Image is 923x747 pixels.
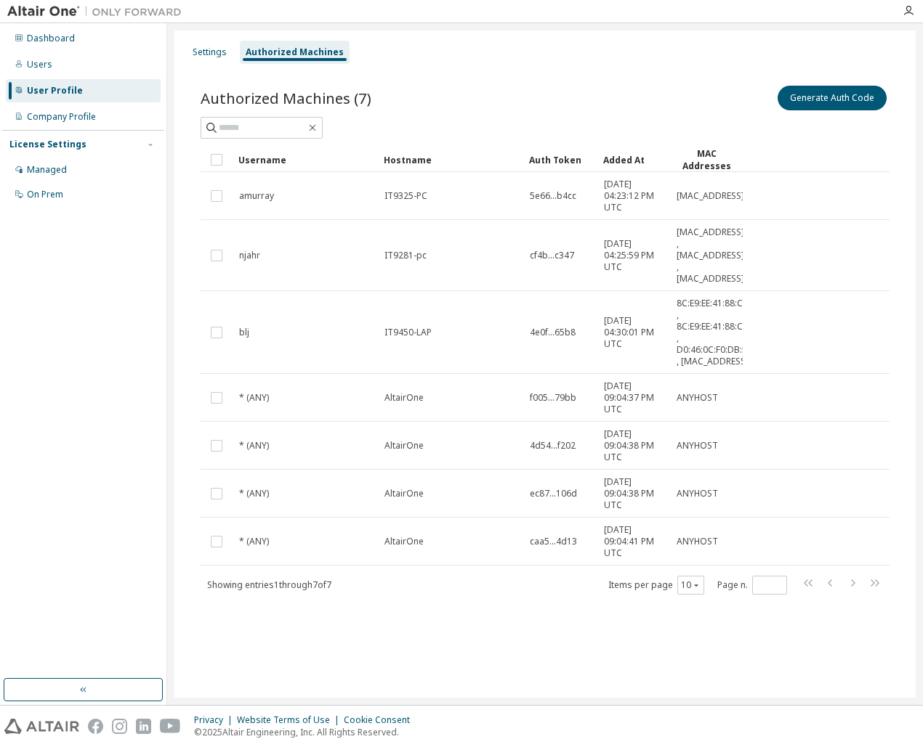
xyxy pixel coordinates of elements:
[530,536,577,547] span: caa5...4d13
[112,719,127,734] img: instagram.svg
[238,148,372,171] div: Username
[384,488,424,499] span: AltairOne
[384,327,432,338] span: IT9450-LAP
[530,488,577,499] span: ec87...106d
[530,190,576,202] span: 5e66...b4cc
[681,579,701,591] button: 10
[239,440,269,452] span: * (ANY)
[603,148,664,171] div: Added At
[778,86,887,110] button: Generate Auth Code
[239,190,274,202] span: amurray
[237,714,344,726] div: Website Terms of Use
[384,392,424,404] span: AltairOne
[27,111,96,123] div: Company Profile
[384,190,427,202] span: IT9325-PC
[239,536,269,547] span: * (ANY)
[201,88,371,108] span: Authorized Machines (7)
[194,714,237,726] div: Privacy
[677,298,751,367] span: 8C:E9:EE:41:88:C7 , 8C:E9:EE:41:88:CB , D0:46:0C:F0:DB:E4 , [MAC_ADDRESS]
[530,440,576,452] span: 4d54...f202
[160,719,181,734] img: youtube.svg
[677,190,744,202] span: [MAC_ADDRESS]
[530,250,574,261] span: cf4b...c347
[604,428,664,463] span: [DATE] 09:04:38 PM UTC
[604,524,664,559] span: [DATE] 09:04:41 PM UTC
[207,579,331,591] span: Showing entries 1 through 7 of 7
[246,46,344,58] div: Authorized Machines
[604,238,664,273] span: [DATE] 04:25:59 PM UTC
[239,488,269,499] span: * (ANY)
[384,440,424,452] span: AltairOne
[4,719,79,734] img: altair_logo.svg
[604,476,664,511] span: [DATE] 09:04:38 PM UTC
[604,179,664,213] span: [DATE] 04:23:12 PM UTC
[194,726,419,738] p: © 2025 Altair Engineering, Inc. All Rights Reserved.
[344,714,419,726] div: Cookie Consent
[27,59,52,70] div: Users
[677,440,718,452] span: ANYHOST
[604,315,664,350] span: [DATE] 04:30:01 PM UTC
[677,488,718,499] span: ANYHOST
[136,719,151,734] img: linkedin.svg
[384,148,517,171] div: Hostname
[677,226,744,285] span: [MAC_ADDRESS] , [MAC_ADDRESS] , [MAC_ADDRESS]
[676,147,737,172] div: MAC Addresses
[604,380,664,415] span: [DATE] 09:04:37 PM UTC
[677,536,718,547] span: ANYHOST
[384,536,424,547] span: AltairOne
[608,576,704,595] span: Items per page
[27,164,67,176] div: Managed
[384,250,427,261] span: IT9281-pc
[529,148,592,171] div: Auth Token
[717,576,787,595] span: Page n.
[7,4,189,19] img: Altair One
[239,250,260,261] span: njahr
[88,719,103,734] img: facebook.svg
[27,33,75,44] div: Dashboard
[9,139,86,150] div: License Settings
[193,46,227,58] div: Settings
[530,392,576,404] span: f005...79bb
[239,327,249,338] span: blj
[27,85,83,97] div: User Profile
[27,189,63,200] div: On Prem
[677,392,718,404] span: ANYHOST
[530,327,576,338] span: 4e0f...65b8
[239,392,269,404] span: * (ANY)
